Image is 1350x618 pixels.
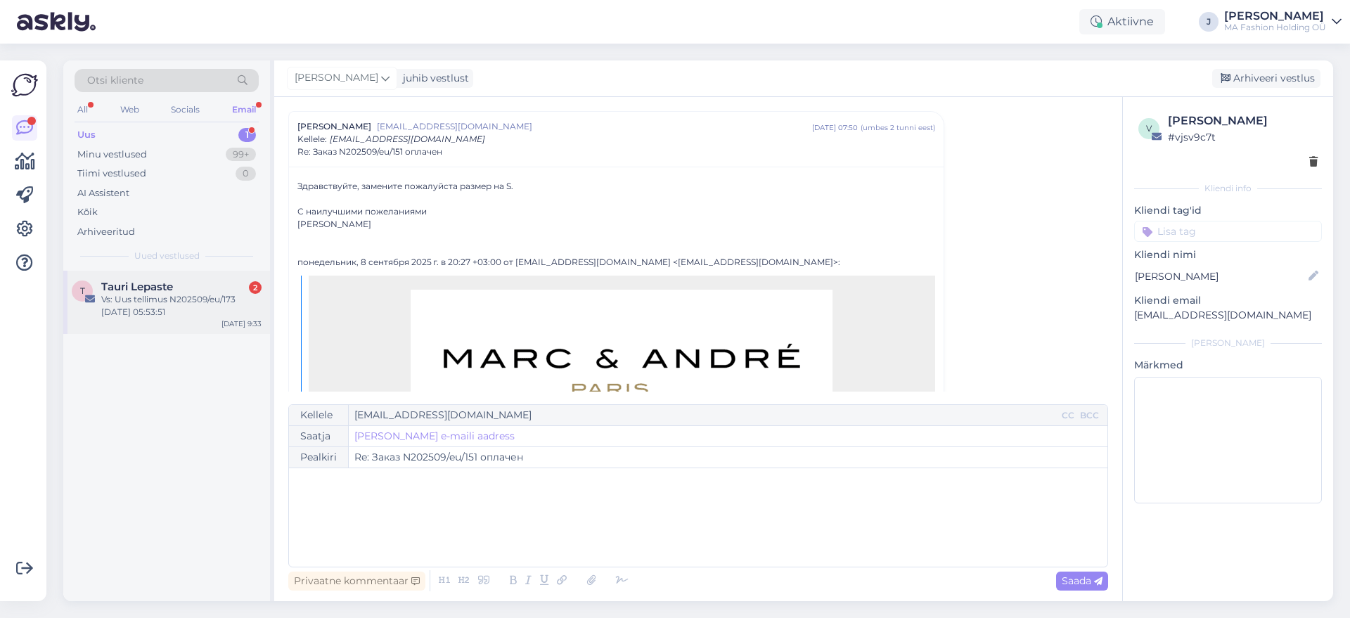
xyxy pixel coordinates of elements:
div: Uus [77,128,96,142]
div: Vs: Uus tellimus N202509/eu/173 [DATE] 05:53:51 [101,293,262,318]
span: T [80,285,85,296]
div: [PERSON_NAME] [1134,337,1322,349]
div: [PERSON_NAME] [1224,11,1326,22]
div: Web [117,101,142,119]
span: Saada [1062,574,1102,587]
div: Kõik [77,205,98,219]
div: BCC [1077,409,1102,422]
div: 99+ [226,148,256,162]
div: All [75,101,91,119]
div: Kellele [289,405,349,425]
div: Socials [168,101,202,119]
div: Aktiivne [1079,9,1165,34]
div: Arhiveeri vestlus [1212,69,1320,88]
span: Re: Заказ N202509/eu/151 оплачен [297,146,442,158]
p: Kliendi nimi [1134,247,1322,262]
div: MA Fashion Holding OÜ [1224,22,1326,33]
div: Kliendi info [1134,182,1322,195]
div: Privaatne kommentaar [288,572,425,591]
span: Tauri Lepaste [101,281,173,293]
span: С наилучшими пожеланиями [297,206,427,217]
span: Uued vestlused [134,250,200,262]
div: 1 [238,128,256,142]
p: [EMAIL_ADDRESS][DOMAIN_NAME] [1134,308,1322,323]
div: 2 [249,281,262,294]
div: J [1199,12,1219,32]
span: [PERSON_NAME] [297,219,371,229]
span: Kellele : [297,134,327,144]
div: Saatja [289,426,349,446]
input: Lisa nimi [1135,269,1306,284]
img: Askly Logo [11,72,38,98]
div: Tiimi vestlused [77,167,146,181]
div: # vjsv9c7t [1168,129,1318,145]
div: Pealkiri [289,447,349,468]
div: [PERSON_NAME] [1168,112,1318,129]
a: [PERSON_NAME]MA Fashion Holding OÜ [1224,11,1342,33]
p: Kliendi tag'id [1134,203,1322,218]
input: Write subject here... [349,447,1107,468]
span: [EMAIL_ADDRESS][DOMAIN_NAME] [377,120,812,133]
span: [PERSON_NAME] [295,70,378,86]
span: [EMAIL_ADDRESS][DOMAIN_NAME] [330,134,485,144]
input: Recepient... [349,405,1059,425]
a: [PERSON_NAME] e-maili aadress [354,429,515,444]
input: Lisa tag [1134,221,1322,242]
p: Kliendi email [1134,293,1322,308]
div: CC [1059,409,1077,422]
span: v [1146,123,1152,134]
div: ( umbes 2 tunni eest ) [861,122,935,133]
div: Здравствуйте, замените пожалуйста размер на S. [297,180,935,193]
div: juhib vestlust [397,71,469,86]
p: Märkmed [1134,358,1322,373]
div: AI Assistent [77,186,129,200]
span: Otsi kliente [87,73,143,88]
div: Email [229,101,259,119]
div: [DATE] 9:33 [221,318,262,329]
span: [PERSON_NAME] [297,120,371,133]
div: 0 [236,167,256,181]
div: Minu vestlused [77,148,147,162]
div: Arhiveeritud [77,225,135,239]
div: [DATE] 07:50 [812,122,858,133]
